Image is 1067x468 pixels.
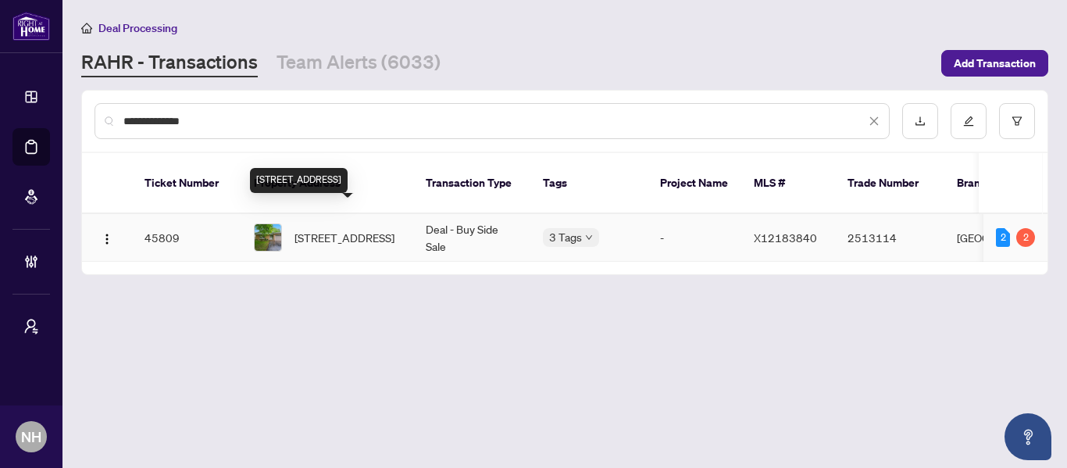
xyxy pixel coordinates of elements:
td: Deal - Buy Side Sale [413,214,530,262]
a: RAHR - Transactions [81,49,258,77]
button: Logo [95,225,120,250]
th: Trade Number [835,153,944,214]
span: user-switch [23,319,39,334]
span: Deal Processing [98,21,177,35]
th: Project Name [648,153,741,214]
th: Tags [530,153,648,214]
th: Transaction Type [413,153,530,214]
span: [STREET_ADDRESS] [294,229,394,246]
th: Property Address [241,153,413,214]
span: filter [1012,116,1022,127]
img: thumbnail-img [255,224,281,251]
th: MLS # [741,153,835,214]
img: Logo [101,233,113,245]
button: Add Transaction [941,50,1048,77]
button: filter [999,103,1035,139]
span: home [81,23,92,34]
span: close [869,116,880,127]
button: edit [951,103,987,139]
div: 2 [996,228,1010,247]
td: 45809 [132,214,241,262]
span: NH [21,426,41,448]
th: Ticket Number [132,153,241,214]
span: down [585,234,593,241]
button: download [902,103,938,139]
div: 2 [1016,228,1035,247]
span: Add Transaction [954,51,1036,76]
td: - [648,214,741,262]
span: download [915,116,926,127]
img: logo [12,12,50,41]
span: 3 Tags [549,228,582,246]
button: Open asap [1005,413,1051,460]
a: Team Alerts (6033) [277,49,441,77]
th: Branch [944,153,1062,214]
td: 2513114 [835,214,944,262]
span: X12183840 [754,230,817,245]
span: edit [963,116,974,127]
div: [STREET_ADDRESS] [250,168,348,193]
